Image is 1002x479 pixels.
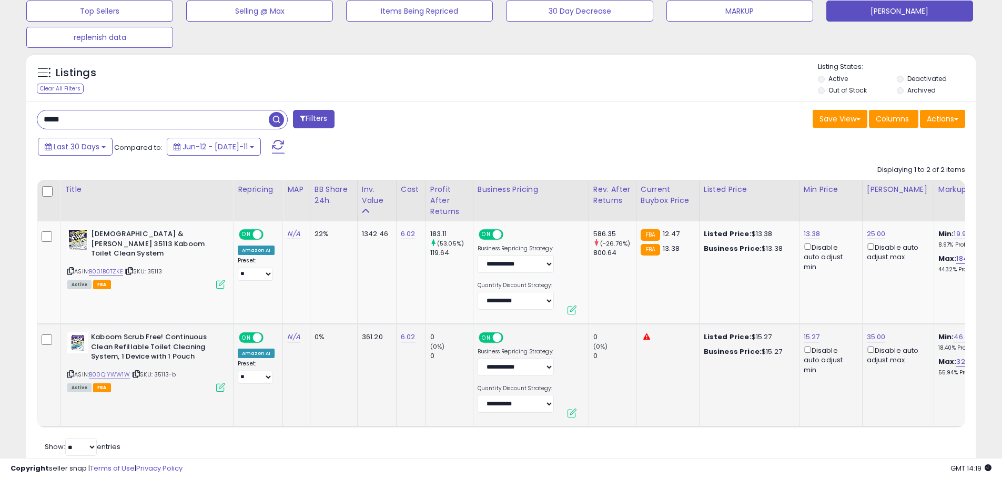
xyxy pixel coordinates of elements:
div: seller snap | | [11,464,183,474]
div: Repricing [238,184,278,195]
div: 0 [593,332,636,342]
button: Columns [869,110,918,128]
label: Business Repricing Strategy: [478,348,554,355]
div: Cost [401,184,421,195]
span: All listings currently available for purchase on Amazon [67,383,92,392]
b: Business Price: [704,346,762,356]
a: 325.25 [956,356,979,367]
small: (53.05%) [437,239,464,248]
button: replenish data [26,27,173,48]
button: Selling @ Max [186,1,333,22]
button: 30 Day Decrease [506,1,653,22]
div: 586.35 [593,229,636,239]
div: 0 [593,351,636,361]
small: (-26.76%) [600,239,630,248]
span: OFF [262,230,279,239]
a: 15.27 [804,332,820,342]
div: 1342.46 [362,229,388,239]
label: Out of Stock [828,86,867,95]
div: Rev. After Returns [593,184,632,206]
a: 35.00 [867,332,886,342]
span: OFF [501,333,518,342]
a: Privacy Policy [136,463,183,473]
div: 0% [315,332,349,342]
div: 361.20 [362,332,388,342]
a: 6.02 [401,229,416,239]
a: N/A [287,332,300,342]
div: Preset: [238,360,275,384]
a: Terms of Use [90,463,135,473]
label: Business Repricing Strategy: [478,245,554,252]
a: N/A [287,229,300,239]
div: Disable auto adjust min [804,344,854,375]
a: B00QIYWW1W [89,370,130,379]
span: 13.38 [663,243,680,253]
div: Min Price [804,184,858,195]
b: Listed Price: [704,229,752,239]
div: Disable auto adjust max [867,241,926,262]
div: Displaying 1 to 2 of 2 items [877,165,965,175]
div: [PERSON_NAME] [867,184,929,195]
div: $15.27 [704,332,791,342]
b: Business Price: [704,243,762,253]
small: FBA [641,229,660,241]
button: Filters [293,110,334,128]
div: 0 [430,332,473,342]
b: [DEMOGRAPHIC_DATA] & [PERSON_NAME] 35113 Kaboom Toilet Clean System [91,229,219,261]
span: ON [480,333,493,342]
h5: Listings [56,66,96,80]
div: Disable auto adjust max [867,344,926,365]
span: All listings currently available for purchase on Amazon [67,280,92,289]
div: Clear All Filters [37,84,84,94]
div: Inv. value [362,184,392,206]
span: Columns [876,114,909,124]
div: MAP [287,184,305,195]
div: Profit After Returns [430,184,469,217]
div: $13.38 [704,229,791,239]
b: Listed Price: [704,332,752,342]
div: 183.11 [430,229,473,239]
div: Title [65,184,229,195]
button: Jun-12 - [DATE]-11 [167,138,261,156]
b: Min: [938,229,954,239]
span: 2025-08-11 14:19 GMT [950,463,991,473]
label: Quantity Discount Strategy: [478,385,554,392]
span: OFF [501,230,518,239]
span: Compared to: [114,142,163,152]
a: 13.38 [804,229,821,239]
span: Show: entries [45,442,120,452]
div: Preset: [238,257,275,281]
button: Save View [813,110,867,128]
span: ON [480,230,493,239]
a: 184.05 [956,253,978,264]
a: 19.93 [954,229,970,239]
b: Min: [938,332,954,342]
div: Amazon AI [238,349,275,358]
span: | SKU: 35113-b [131,370,176,379]
p: Listing States: [818,62,976,72]
div: Current Buybox Price [641,184,695,206]
span: Jun-12 - [DATE]-11 [183,141,248,152]
span: FBA [93,280,111,289]
a: 46.68 [954,332,973,342]
span: Last 30 Days [54,141,99,152]
a: 25.00 [867,229,886,239]
button: Actions [920,110,965,128]
span: ON [240,230,253,239]
span: FBA [93,383,111,392]
label: Deactivated [907,74,947,83]
div: $15.27 [704,347,791,356]
div: Business Pricing [478,184,584,195]
div: 800.64 [593,248,636,258]
div: 0 [430,351,473,361]
strong: Copyright [11,463,49,473]
div: ASIN: [67,332,225,391]
b: Max: [938,356,957,366]
small: (0%) [430,342,445,351]
div: 22% [315,229,349,239]
span: | SKU: 35113 [125,267,162,276]
small: FBA [641,244,660,256]
div: Amazon AI [238,246,275,255]
span: ON [240,333,253,342]
span: OFF [262,333,279,342]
